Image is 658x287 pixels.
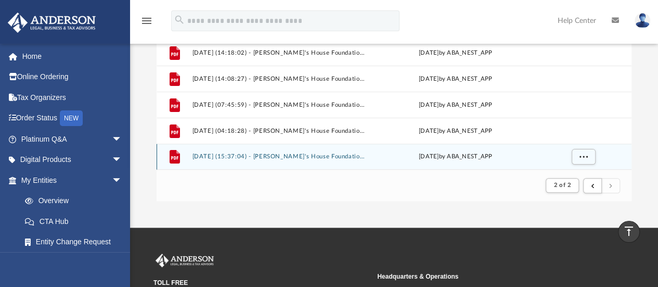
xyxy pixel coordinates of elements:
span: arrow_drop_down [112,129,133,150]
small: Headquarters & Operations [377,272,594,281]
button: More options [571,149,595,165]
img: Anderson Advisors Platinum Portal [153,254,216,267]
a: Order StatusNEW [7,108,138,129]
div: [DATE] by ABA_NEST_APP [369,74,542,84]
i: menu [140,15,153,27]
button: [DATE] (04:18:28) - [PERSON_NAME]'s House Foundation - Mail.pdf [192,128,365,134]
img: User Pic [635,13,650,28]
a: CTA Hub [15,211,138,232]
a: Entity Change Request [15,232,138,253]
a: Tax Organizers [7,87,138,108]
span: arrow_drop_down [112,149,133,171]
button: 2 of 2 [546,178,578,193]
a: Digital Productsarrow_drop_down [7,149,138,170]
span: 2 of 2 [553,182,571,188]
i: search [174,14,185,26]
button: [DATE] (07:45:59) - [PERSON_NAME]'s House Foundation - Mail from [PERSON_NAME].pdf [192,102,365,108]
div: [DATE] by ABA_NEST_APP [369,127,542,136]
a: menu [140,20,153,27]
button: [DATE] (15:37:04) - [PERSON_NAME]'s House Foundation - Mail from Sunoco Business Fleet.pdf [192,154,365,160]
div: [DATE] by ABA_NEST_APP [369,152,542,161]
div: [DATE] by ABA_NEST_APP [369,101,542,110]
a: Overview [15,191,138,211]
div: NEW [60,110,83,126]
button: [DATE] (14:08:27) - [PERSON_NAME]'s House Foundation - Mail from [PERSON_NAME].pdf [192,76,365,82]
i: vertical_align_top [623,225,635,238]
a: vertical_align_top [618,221,640,243]
button: [DATE] (14:18:02) - [PERSON_NAME]'s House Foundation - Mail from [PERSON_NAME].pdf [192,49,365,56]
a: Home [7,46,138,67]
a: Platinum Q&Aarrow_drop_down [7,129,138,149]
img: Anderson Advisors Platinum Portal [5,13,99,33]
span: arrow_drop_down [112,170,133,191]
div: [DATE] by ABA_NEST_APP [369,48,542,58]
a: Online Ordering [7,67,138,88]
a: My Entitiesarrow_drop_down [7,170,138,191]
